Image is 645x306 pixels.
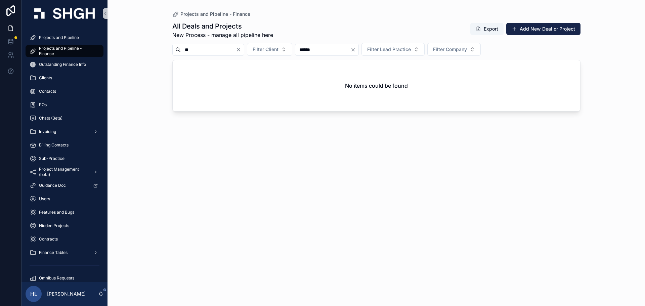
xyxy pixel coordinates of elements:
a: Features and Bugs [26,206,103,218]
span: Projects and Pipeline - Finance [180,11,250,17]
a: Invoicing [26,126,103,138]
h1: All Deals and Projects [172,21,273,31]
span: Project Management (beta) [39,167,88,177]
span: Contacts [39,89,56,94]
span: Contracts [39,236,58,242]
span: Outstanding Finance Info [39,62,86,67]
a: Sub-Practice [26,152,103,165]
span: Hidden Projects [39,223,69,228]
a: Billing Contacts [26,139,103,151]
button: Clear [236,47,244,52]
a: Hidden Projects [26,220,103,232]
button: Select Button [427,43,481,56]
span: Projects and Pipeline - Finance [39,46,97,56]
a: Chats (Beta) [26,112,103,124]
span: Invoicing [39,129,56,134]
span: Features and Bugs [39,210,74,215]
a: Outstanding Finance Info [26,58,103,71]
span: POs [39,102,47,107]
span: Users [39,196,50,202]
div: scrollable content [21,27,107,282]
span: Filter Client [253,46,278,53]
span: Billing Contacts [39,142,69,148]
a: POs [26,99,103,111]
a: Projects and Pipeline - Finance [26,45,103,57]
button: Select Button [361,43,425,56]
span: Guidance Doc [39,183,66,188]
span: Filter Lead Practice [367,46,411,53]
button: Select Button [247,43,292,56]
a: Contracts [26,233,103,245]
span: New Process - manage all pipeline here [172,31,273,39]
a: Users [26,193,103,205]
a: Guidance Doc [26,179,103,191]
span: Finance Tables [39,250,68,255]
span: Chats (Beta) [39,116,62,121]
button: Clear [350,47,358,52]
span: Filter Company [433,46,467,53]
a: Contacts [26,85,103,97]
img: App logo [34,8,95,19]
a: Projects and Pipeline - Finance [172,11,250,17]
a: Omnibus Requests [26,272,103,284]
a: Projects and Pipeline [26,32,103,44]
p: [PERSON_NAME] [47,291,86,297]
a: Project Management (beta) [26,166,103,178]
button: Add New Deal or Project [506,23,580,35]
span: HL [30,290,37,298]
span: Clients [39,75,52,81]
a: Clients [26,72,103,84]
button: Export [470,23,504,35]
h2: No items could be found [345,82,408,90]
span: Omnibus Requests [39,275,74,281]
a: Finance Tables [26,247,103,259]
span: Sub-Practice [39,156,64,161]
span: Projects and Pipeline [39,35,79,40]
